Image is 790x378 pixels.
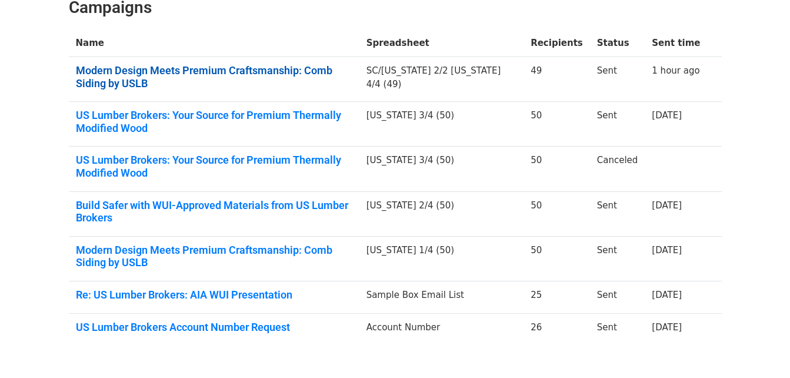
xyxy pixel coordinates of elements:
[76,154,352,179] a: US Lumber Brokers: Your Source for Premium Thermally Modified Wood
[69,29,359,57] th: Name
[359,236,524,281] td: [US_STATE] 1/4 (50)
[359,313,524,345] td: Account Number
[76,64,352,89] a: Modern Design Meets Premium Craftsmanship: Comb Siding by USLB
[524,281,590,314] td: 25
[76,109,352,134] a: US Lumber Brokers: Your Source for Premium Thermally Modified Wood
[524,191,590,236] td: 50
[76,199,352,224] a: Build Safer with WUI-Approved Materials from US Lumber Brokers
[524,29,590,57] th: Recipients
[652,245,682,256] a: [DATE]
[524,147,590,191] td: 50
[590,281,645,314] td: Sent
[76,289,352,301] a: Re: US Lumber Brokers: AIA WUI Presentation
[76,321,352,334] a: US Lumber Brokers Account Number Request
[590,236,645,281] td: Sent
[731,321,790,378] iframe: Chat Widget
[524,57,590,102] td: 49
[359,29,524,57] th: Spreadsheet
[359,102,524,147] td: [US_STATE] 3/4 (50)
[524,236,590,281] td: 50
[524,102,590,147] td: 50
[590,313,645,345] td: Sent
[590,147,645,191] td: Canceled
[652,110,682,121] a: [DATE]
[359,147,524,191] td: [US_STATE] 3/4 (50)
[524,313,590,345] td: 26
[76,244,352,269] a: Modern Design Meets Premium Craftsmanship: Comb Siding by USLB
[590,29,645,57] th: Status
[590,191,645,236] td: Sent
[652,290,682,300] a: [DATE]
[590,57,645,102] td: Sent
[590,102,645,147] td: Sent
[645,29,707,57] th: Sent time
[359,191,524,236] td: [US_STATE] 2/4 (50)
[652,65,699,76] a: 1 hour ago
[652,322,682,333] a: [DATE]
[652,200,682,211] a: [DATE]
[359,57,524,102] td: SC/[US_STATE] 2/2 [US_STATE] 4/4 (49)
[359,281,524,314] td: Sample Box Email List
